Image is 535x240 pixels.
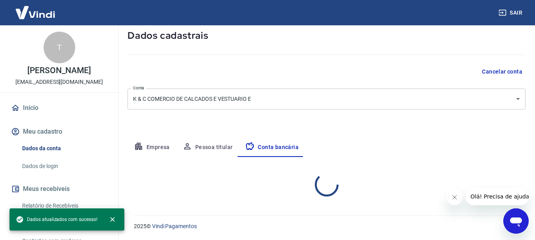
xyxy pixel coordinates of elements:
[133,85,144,91] label: Conta
[27,66,91,75] p: [PERSON_NAME]
[497,6,525,20] button: Sair
[19,158,109,174] a: Dados de login
[128,29,525,42] h5: Dados cadastrais
[19,140,109,157] a: Dados da conta
[44,32,75,63] div: T
[466,188,529,205] iframe: Mensagem da empresa
[16,215,97,223] span: Dados atualizados com sucesso!
[152,223,197,229] a: Vindi Pagamentos
[104,211,121,228] button: close
[447,189,463,205] iframe: Fechar mensagem
[10,0,61,25] img: Vindi
[5,6,67,12] span: Olá! Precisa de ajuda?
[10,180,109,198] button: Meus recebíveis
[134,222,516,231] p: 2025 ©
[479,64,525,79] button: Cancelar conta
[128,138,176,157] button: Empresa
[176,138,239,157] button: Pessoa titular
[15,78,103,86] p: [EMAIL_ADDRESS][DOMAIN_NAME]
[10,123,109,140] button: Meu cadastro
[19,198,109,214] a: Relatório de Recebíveis
[239,138,305,157] button: Conta bancária
[503,208,529,234] iframe: Botão para abrir a janela de mensagens
[128,89,525,110] div: K & C COMERCIO DE CALCADOS E VESTUARIO E
[10,99,109,117] a: Início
